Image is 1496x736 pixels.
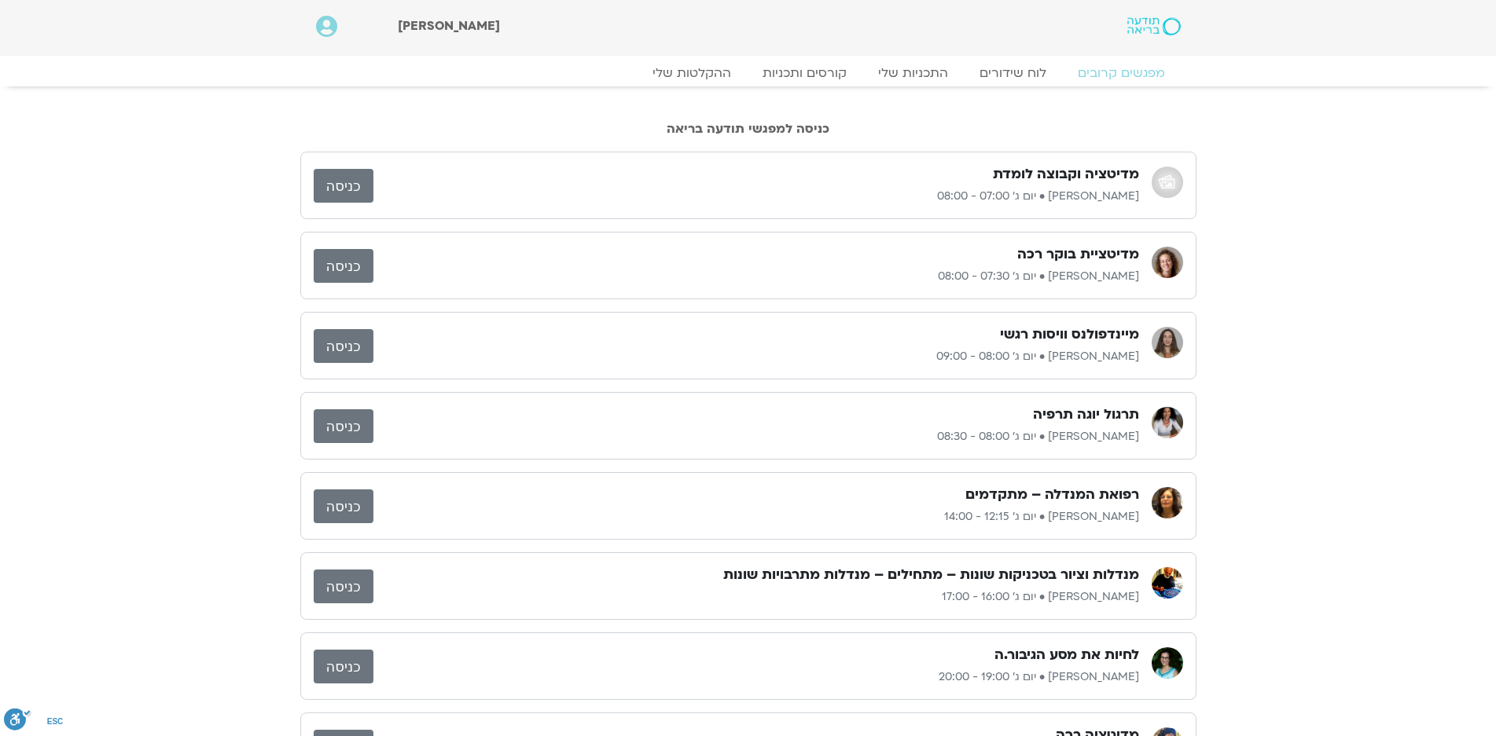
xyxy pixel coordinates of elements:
h3: תרגול יוגה תרפיה [1033,405,1139,424]
a: ההקלטות שלי [637,65,747,81]
a: כניסה [314,409,373,443]
h2: כניסה למפגשי תודעה בריאה [300,122,1196,136]
a: כניסה [314,489,373,523]
h3: רפואת המנדלה – מתקדמים [965,485,1139,504]
h3: מדיטציה וקבוצה לומדת [993,165,1139,184]
img: הילן נבות [1152,327,1183,358]
img: אודי שפריר [1152,167,1183,198]
p: [PERSON_NAME] • יום ג׳ 19:00 - 20:00 [373,668,1139,687]
h3: לחיות את מסע הגיבור.ה [994,646,1139,665]
a: כניסה [314,169,373,203]
img: אופיר הימן בן שמחון [1152,247,1183,278]
img: תמר לינצבסקי [1152,647,1183,679]
nav: Menu [316,65,1181,81]
a: קורסים ותכניות [747,65,862,81]
a: כניסה [314,569,373,603]
p: [PERSON_NAME] • יום ג׳ 07:30 - 08:00 [373,267,1139,286]
p: [PERSON_NAME] • יום ג׳ 08:00 - 08:30 [373,427,1139,446]
p: [PERSON_NAME] • יום ג׳ 07:00 - 08:00 [373,187,1139,206]
img: איתן קדמי [1152,567,1183,599]
p: [PERSON_NAME] • יום ג׳ 16:00 - 17:00 [373,588,1139,606]
h3: מיינדפולנס וויסות רגשי [1000,325,1139,344]
img: רונית הולנדר [1152,487,1183,518]
a: התכניות שלי [862,65,964,81]
p: [PERSON_NAME] • יום ג׳ 08:00 - 09:00 [373,347,1139,366]
a: כניסה [314,329,373,363]
h3: מנדלות וציור בטכניקות שונות – מתחילים – מנדלות מתרבויות שונות [723,566,1139,584]
span: [PERSON_NAME] [398,17,500,35]
h3: מדיטציית בוקר רכה [1017,245,1139,264]
a: מפגשים קרובים [1062,65,1181,81]
p: [PERSON_NAME] • יום ג׳ 12:15 - 14:00 [373,507,1139,526]
a: לוח שידורים [964,65,1062,81]
a: כניסה [314,249,373,283]
img: ענת קדר [1152,407,1183,438]
a: כניסה [314,650,373,683]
